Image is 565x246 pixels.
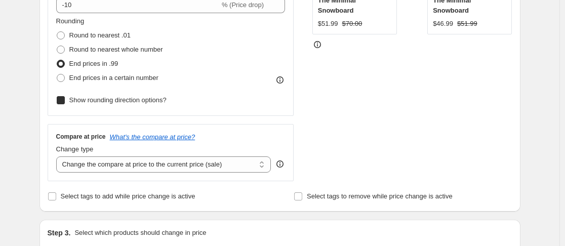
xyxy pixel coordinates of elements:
span: Rounding [56,17,85,25]
p: Select which products should change in price [74,228,206,238]
span: Round to nearest .01 [69,31,131,39]
span: End prices in .99 [69,60,118,67]
strike: $51.99 [457,19,477,29]
div: $51.99 [318,19,338,29]
h3: Compare at price [56,133,106,141]
span: Show rounding direction options? [69,96,167,104]
span: % (Price drop) [222,1,264,9]
span: End prices in a certain number [69,74,158,81]
span: Select tags to remove while price change is active [307,192,453,200]
strike: $70.00 [342,19,362,29]
span: Round to nearest whole number [69,46,163,53]
button: What's the compare at price? [110,133,195,141]
div: $46.99 [433,19,453,29]
span: Change type [56,145,94,153]
h2: Step 3. [48,228,71,238]
div: help [275,159,285,169]
span: Select tags to add while price change is active [61,192,195,200]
